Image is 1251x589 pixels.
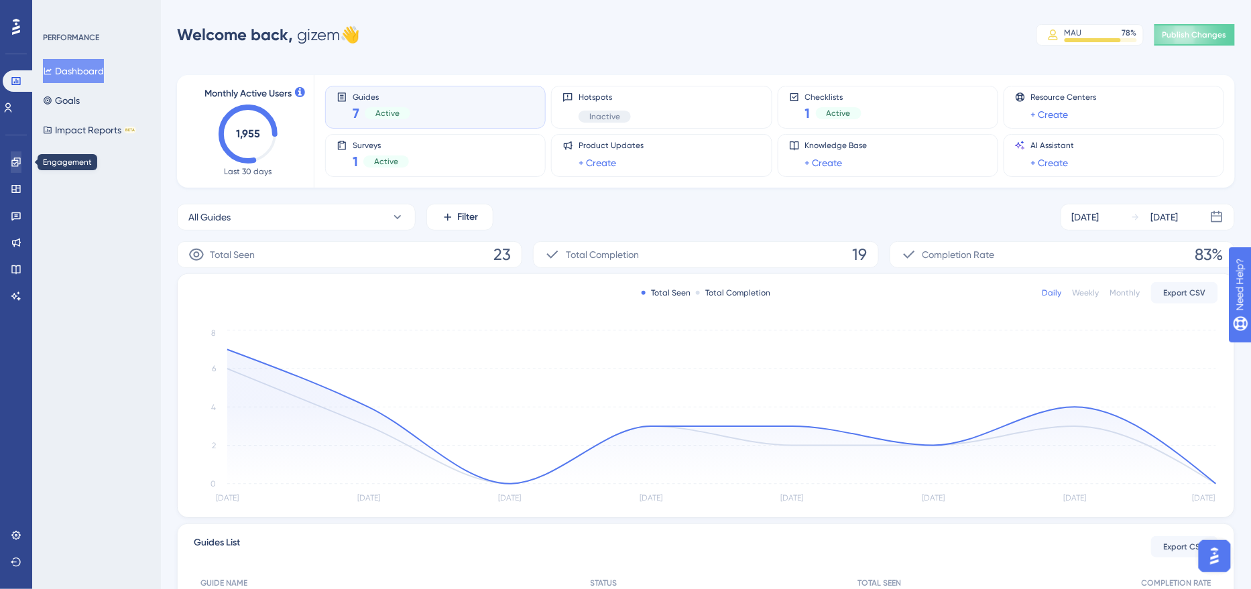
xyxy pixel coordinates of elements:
span: Total Completion [566,247,639,263]
text: 1,955 [236,127,260,140]
button: Publish Changes [1154,24,1235,46]
button: Filter [426,204,493,231]
tspan: [DATE] [781,494,804,503]
button: Dashboard [43,59,104,83]
tspan: 4 [211,403,216,412]
span: Checklists [805,92,861,101]
span: Resource Centers [1031,92,1097,103]
div: Total Seen [642,287,691,298]
div: BETA [124,127,136,133]
span: Knowledge Base [805,140,868,151]
span: Active [827,108,851,119]
span: Export CSV [1164,541,1206,552]
span: 19 [853,244,868,265]
span: Surveys [353,140,409,149]
tspan: 8 [211,328,216,338]
button: Export CSV [1151,282,1218,304]
span: 83% [1195,244,1224,265]
div: Weekly [1073,287,1099,298]
div: Daily [1042,287,1062,298]
span: Welcome back, [177,25,293,44]
span: Active [375,108,400,119]
tspan: [DATE] [922,494,945,503]
span: COMPLETION RATE [1142,578,1211,588]
span: Last 30 days [225,166,272,177]
span: Inactive [589,111,620,122]
span: Publish Changes [1163,29,1227,40]
tspan: 6 [212,365,216,374]
span: STATUS [591,578,617,588]
span: Total Seen [210,247,255,263]
span: 7 [353,104,359,123]
div: 78 % [1122,27,1137,38]
div: MAU [1065,27,1082,38]
div: PERFORMANCE [43,32,99,43]
span: Monthly Active Users [204,86,292,102]
a: + Create [1031,107,1069,123]
div: [DATE] [1072,209,1099,225]
span: Hotspots [579,92,631,103]
span: Guides List [194,535,240,559]
button: Export CSV [1151,536,1218,558]
tspan: [DATE] [1063,494,1086,503]
tspan: 2 [212,441,216,450]
span: AI Assistant [1031,140,1075,151]
tspan: 0 [211,479,216,488]
button: Impact ReportsBETA [43,118,136,142]
div: gizem 👋 [177,24,360,46]
span: Need Help? [32,3,84,19]
tspan: [DATE] [216,494,239,503]
span: GUIDE NAME [200,578,247,588]
div: [DATE] [1151,209,1179,225]
tspan: [DATE] [1192,494,1215,503]
tspan: [DATE] [357,494,380,503]
span: TOTAL SEEN [857,578,901,588]
span: Product Updates [579,140,644,151]
button: Goals [43,88,80,113]
span: Guides [353,92,410,101]
tspan: [DATE] [498,494,521,503]
a: + Create [1031,155,1069,171]
tspan: [DATE] [640,494,662,503]
button: All Guides [177,204,416,231]
span: Active [374,156,398,167]
a: + Create [579,155,616,171]
span: Export CSV [1164,287,1206,298]
span: All Guides [188,209,231,225]
iframe: UserGuiding AI Assistant Launcher [1195,536,1235,576]
div: Total Completion [696,287,770,298]
span: 1 [353,152,358,171]
span: 23 [493,244,511,265]
div: Monthly [1110,287,1140,298]
span: Filter [458,209,479,225]
span: 1 [805,104,811,123]
span: Completion Rate [922,247,995,263]
a: + Create [805,155,843,171]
